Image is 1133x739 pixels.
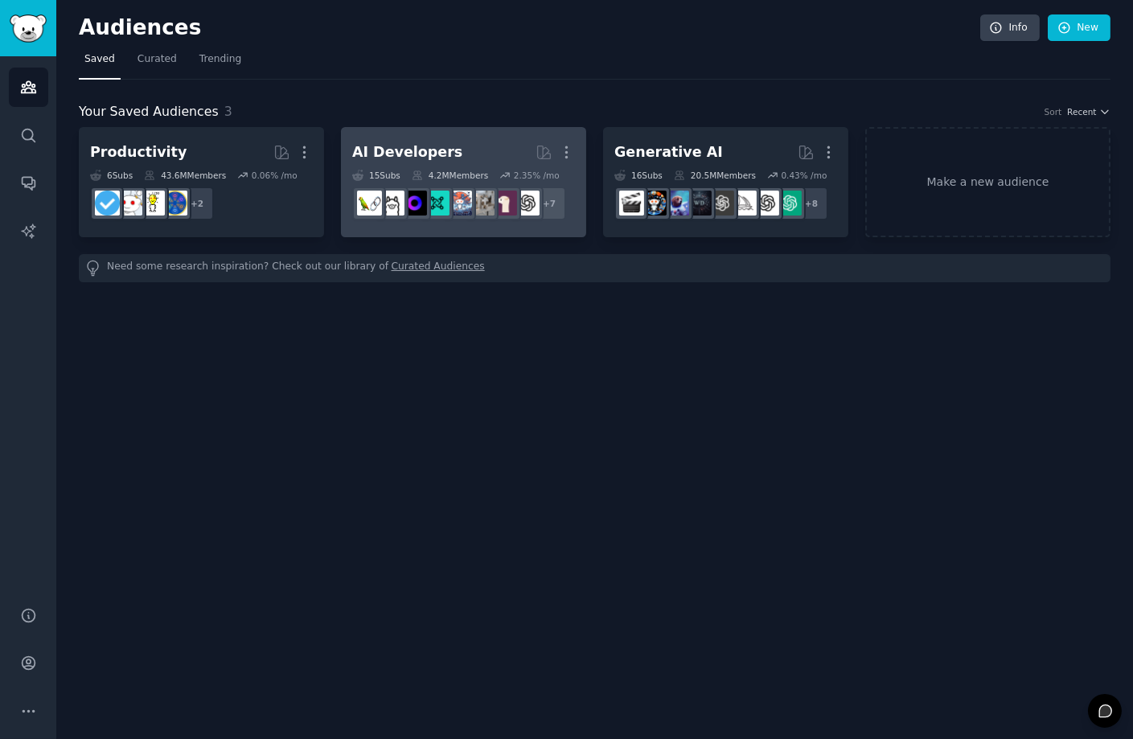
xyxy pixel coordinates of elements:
[1048,14,1110,42] a: New
[341,127,586,237] a: AI Developers15Subs4.2MMembers2.35% /mo+7OpenAILocalLLaMAChatGPTCodingAI_AgentsLLMDevsLocalLLMoll...
[380,191,404,216] img: ollama
[79,15,980,41] h2: Audiences
[732,191,757,216] img: midjourney
[117,191,142,216] img: productivity
[352,170,400,181] div: 15 Sub s
[470,191,495,216] img: ChatGPTCoding
[674,170,756,181] div: 20.5M Members
[140,191,165,216] img: lifehacks
[619,191,644,216] img: aivideo
[1045,106,1062,117] div: Sort
[447,191,472,216] img: AI_Agents
[777,191,802,216] img: ChatGPT
[492,191,517,216] img: LocalLLaMA
[138,52,177,67] span: Curated
[402,191,427,216] img: LocalLLM
[865,127,1110,237] a: Make a new audience
[614,142,723,162] div: Generative AI
[514,170,560,181] div: 2.35 % /mo
[79,254,1110,282] div: Need some research inspiration? Check out our library of
[412,170,488,181] div: 4.2M Members
[132,47,183,80] a: Curated
[162,191,187,216] img: LifeProTips
[603,127,848,237] a: Generative AI16Subs20.5MMembers0.43% /mo+8ChatGPTOpenAImidjourneyGPT3weirddalleStableDiffusionaiA...
[84,52,115,67] span: Saved
[532,187,566,220] div: + 7
[614,170,663,181] div: 16 Sub s
[224,104,232,119] span: 3
[1067,106,1096,117] span: Recent
[199,52,241,67] span: Trending
[90,170,133,181] div: 6 Sub s
[1067,106,1110,117] button: Recent
[980,14,1040,42] a: Info
[754,191,779,216] img: OpenAI
[781,170,827,181] div: 0.43 % /mo
[180,187,214,220] div: + 2
[515,191,540,216] img: OpenAI
[357,191,382,216] img: LangChain
[709,191,734,216] img: GPT3
[90,142,187,162] div: Productivity
[687,191,712,216] img: weirddalle
[352,142,462,162] div: AI Developers
[194,47,247,80] a: Trending
[252,170,298,181] div: 0.06 % /mo
[10,14,47,43] img: GummySearch logo
[79,127,324,237] a: Productivity6Subs43.6MMembers0.06% /mo+2LifeProTipslifehacksproductivitygetdisciplined
[794,187,828,220] div: + 8
[642,191,667,216] img: aiArt
[425,191,450,216] img: LLMDevs
[79,102,219,122] span: Your Saved Audiences
[95,191,120,216] img: getdisciplined
[144,170,226,181] div: 43.6M Members
[664,191,689,216] img: StableDiffusion
[392,260,485,277] a: Curated Audiences
[79,47,121,80] a: Saved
